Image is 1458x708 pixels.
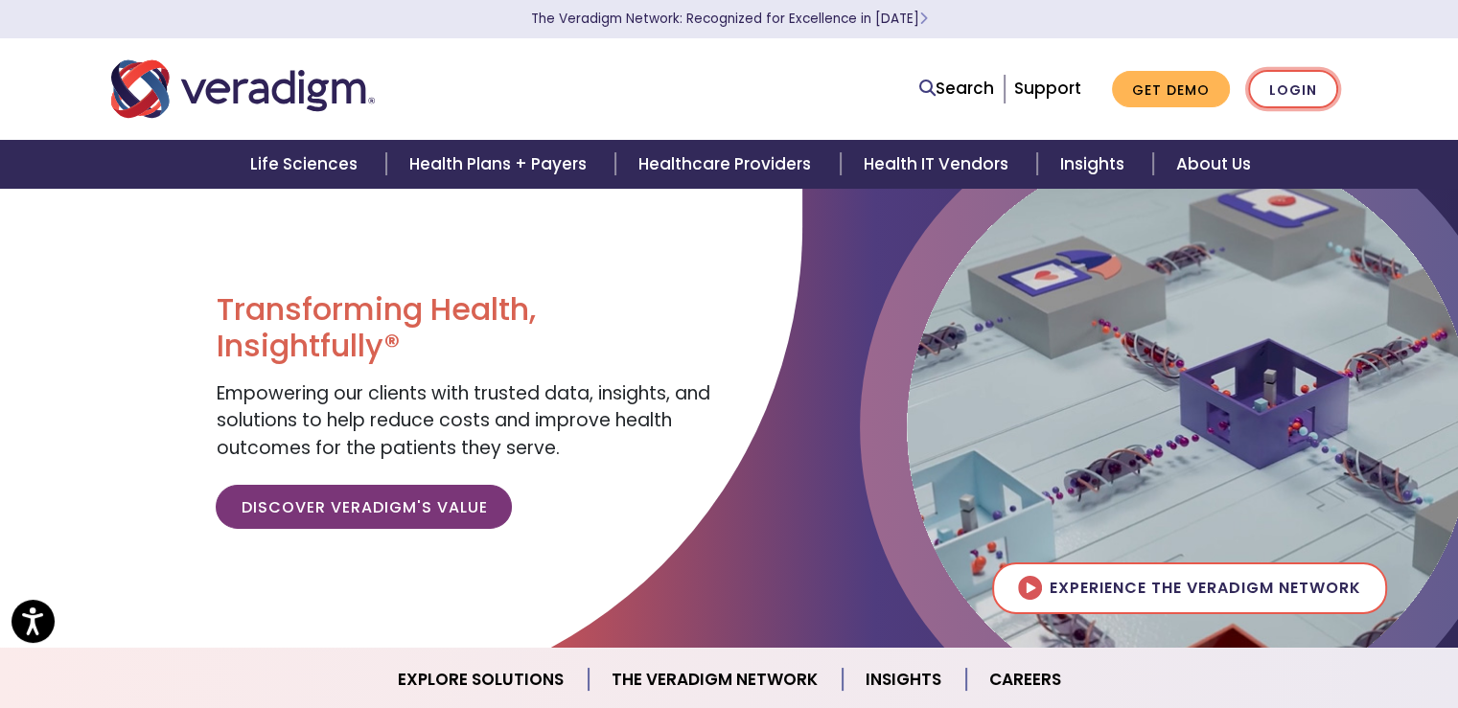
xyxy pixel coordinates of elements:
a: Search [919,76,994,102]
a: Login [1248,70,1338,109]
a: The Veradigm Network [589,655,843,704]
a: Health Plans + Payers [386,140,615,189]
a: About Us [1153,140,1274,189]
a: Careers [966,655,1084,704]
span: Learn More [919,10,928,28]
a: Insights [1037,140,1153,189]
a: The Veradigm Network: Recognized for Excellence in [DATE]Learn More [531,10,928,28]
a: Discover Veradigm's Value [216,485,512,529]
span: Empowering our clients with trusted data, insights, and solutions to help reduce costs and improv... [216,380,709,461]
a: Life Sciences [227,140,386,189]
a: Explore Solutions [375,655,589,704]
img: Veradigm logo [111,57,375,121]
a: Get Demo [1112,71,1230,108]
a: Insights [843,655,966,704]
a: Healthcare Providers [615,140,840,189]
h1: Transforming Health, Insightfully® [216,291,714,365]
a: Health IT Vendors [841,140,1037,189]
a: Support [1014,77,1081,100]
